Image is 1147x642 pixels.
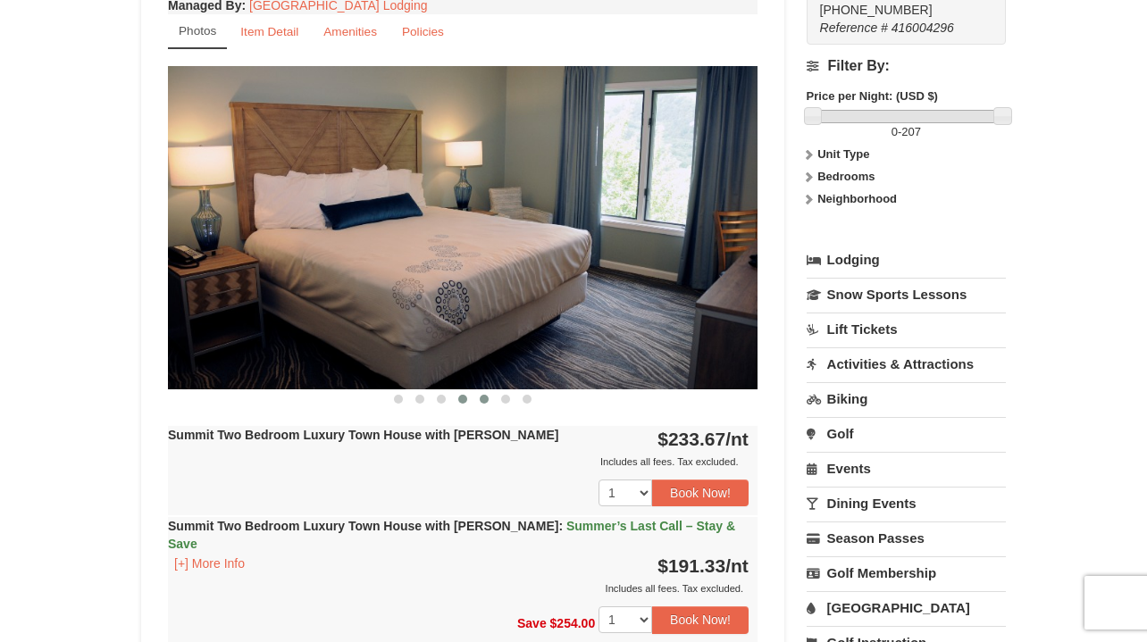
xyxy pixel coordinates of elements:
a: Events [807,452,1006,485]
span: Save [517,616,547,630]
a: Season Passes [807,521,1006,554]
h4: Filter By: [807,58,1006,74]
button: [+] More Info [168,554,251,573]
span: $254.00 [550,616,596,630]
a: [GEOGRAPHIC_DATA] [807,591,1006,624]
img: 18876286-205-de95851f.png [168,66,758,388]
span: 416004296 [892,21,954,35]
strong: Price per Night: (USD $) [807,89,938,103]
span: 207 [901,125,921,138]
span: $191.33 [657,555,725,576]
span: /nt [725,555,749,576]
a: Amenities [312,14,389,49]
small: Photos [179,24,216,38]
a: Biking [807,382,1006,415]
a: Photos [168,14,227,49]
small: Amenities [323,25,377,38]
strong: Summit Two Bedroom Luxury Town House with [PERSON_NAME] [168,519,735,551]
label: - [807,123,1006,141]
a: Snow Sports Lessons [807,278,1006,311]
a: Policies [390,14,456,49]
a: Golf Membership [807,556,1006,589]
div: Includes all fees. Tax excluded. [168,453,749,471]
strong: Neighborhood [817,192,897,205]
strong: Bedrooms [817,170,875,183]
small: Policies [402,25,444,38]
a: Item Detail [229,14,310,49]
a: Golf [807,417,1006,450]
small: Item Detail [240,25,298,38]
a: Activities & Attractions [807,347,1006,380]
strong: Summit Two Bedroom Luxury Town House with [PERSON_NAME] [168,428,558,442]
div: Includes all fees. Tax excluded. [168,579,749,597]
button: Book Now! [652,479,749,506]
strong: Unit Type [817,147,869,161]
span: 0 [892,125,898,138]
span: : [558,519,563,533]
span: Reference # [820,21,888,35]
strong: $233.67 [657,429,749,449]
button: Book Now! [652,606,749,633]
a: Lodging [807,244,1006,276]
a: Lift Tickets [807,313,1006,346]
span: /nt [725,429,749,449]
a: Dining Events [807,487,1006,520]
